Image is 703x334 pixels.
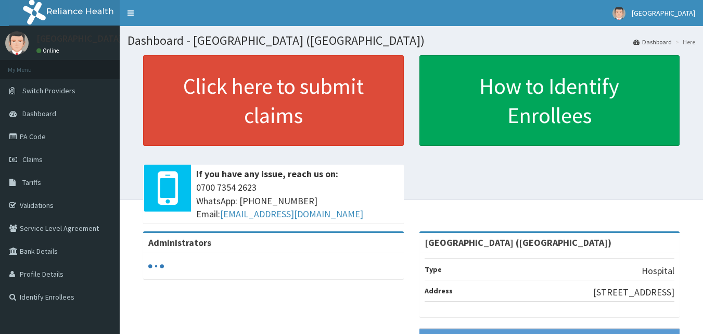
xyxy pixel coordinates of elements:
[632,8,695,18] span: [GEOGRAPHIC_DATA]
[36,34,122,43] p: [GEOGRAPHIC_DATA]
[148,258,164,274] svg: audio-loading
[196,181,399,221] span: 0700 7354 2623 WhatsApp: [PHONE_NUMBER] Email:
[612,7,625,20] img: User Image
[36,47,61,54] a: Online
[143,55,404,146] a: Click here to submit claims
[642,264,674,278] p: Hospital
[127,34,695,47] h1: Dashboard - [GEOGRAPHIC_DATA] ([GEOGRAPHIC_DATA])
[148,237,211,249] b: Administrators
[22,86,75,95] span: Switch Providers
[22,155,43,164] span: Claims
[220,208,363,220] a: [EMAIL_ADDRESS][DOMAIN_NAME]
[593,286,674,299] p: [STREET_ADDRESS]
[419,55,680,146] a: How to Identify Enrollees
[22,109,56,118] span: Dashboard
[633,38,672,46] a: Dashboard
[196,168,338,180] b: If you have any issue, reach us on:
[5,31,29,55] img: User Image
[425,265,442,274] b: Type
[22,178,41,187] span: Tariffs
[673,38,695,46] li: Here
[425,286,453,295] b: Address
[425,237,611,249] strong: [GEOGRAPHIC_DATA] ([GEOGRAPHIC_DATA])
